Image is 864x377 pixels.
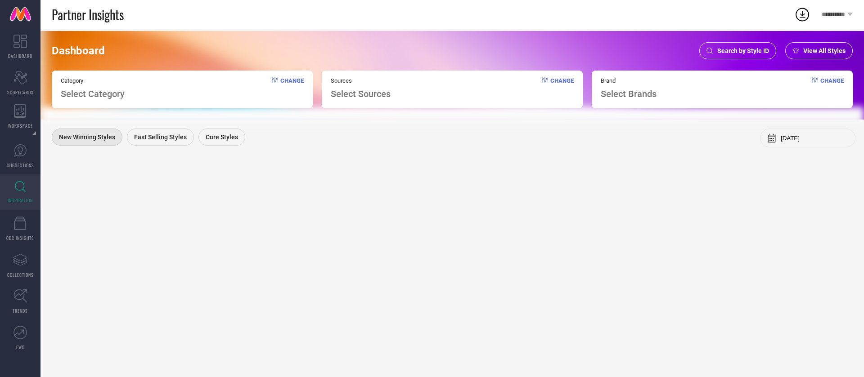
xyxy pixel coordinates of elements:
span: Change [820,77,844,99]
span: Core Styles [206,133,238,141]
div: Open download list [794,6,810,22]
span: Category [61,77,125,84]
span: Select Sources [331,89,391,99]
span: SUGGESTIONS [7,162,34,169]
span: FWD [16,344,25,350]
span: Dashboard [52,44,105,57]
span: Fast Selling Styles [134,133,187,141]
span: View All Styles [803,47,846,54]
span: New Winning Styles [59,133,115,141]
span: DASHBOARD [8,53,32,59]
input: Select month [781,135,848,142]
span: Partner Insights [52,5,124,24]
span: INSPIRATION [8,197,33,204]
span: Change [550,77,574,99]
span: SCORECARDS [7,89,34,96]
span: Brand [601,77,657,84]
span: WORKSPACE [8,122,33,129]
span: Search by Style ID [717,47,769,54]
span: Select Category [61,89,125,99]
span: Change [280,77,304,99]
span: TRENDS [13,307,28,314]
span: Sources [331,77,391,84]
span: CDC INSIGHTS [6,235,34,241]
span: Select Brands [601,89,657,99]
span: COLLECTIONS [7,271,34,278]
